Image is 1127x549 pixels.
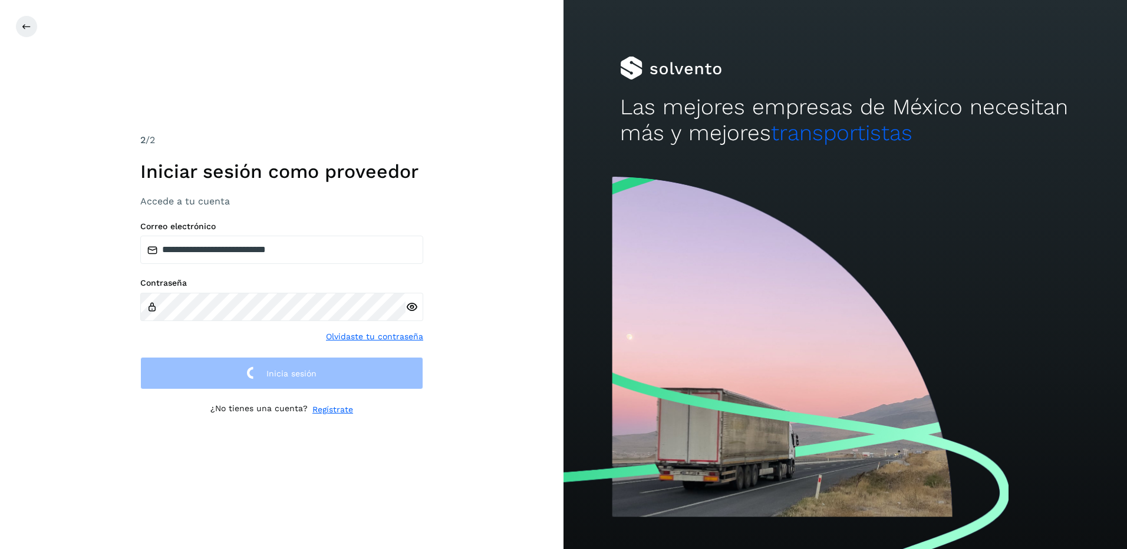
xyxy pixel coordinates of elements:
h3: Accede a tu cuenta [140,196,423,207]
h2: Las mejores empresas de México necesitan más y mejores [620,94,1071,147]
label: Contraseña [140,278,423,288]
p: ¿No tienes una cuenta? [210,404,308,416]
button: Inicia sesión [140,357,423,389]
label: Correo electrónico [140,221,423,231]
a: Olvidaste tu contraseña [326,330,423,343]
span: transportistas [771,120,912,145]
span: 2 [140,134,146,145]
span: Inicia sesión [266,369,317,378]
h1: Iniciar sesión como proveedor [140,160,423,183]
a: Regístrate [312,404,353,416]
div: /2 [140,133,423,147]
